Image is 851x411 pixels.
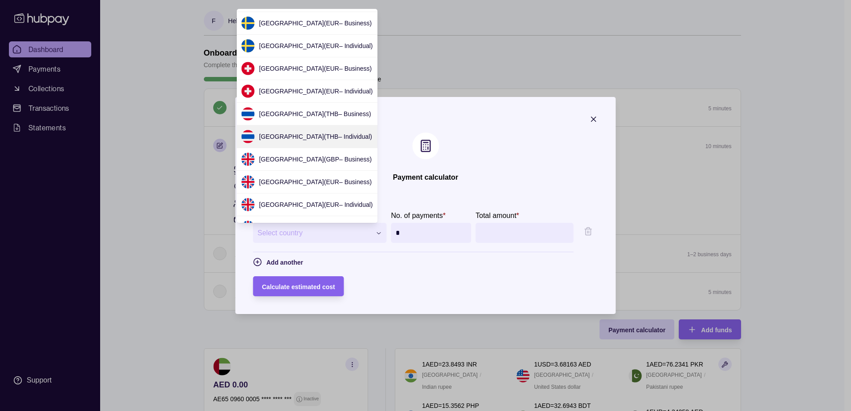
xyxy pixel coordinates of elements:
[241,85,255,98] img: ch
[259,156,372,163] span: [GEOGRAPHIC_DATA] ( GBP – Business )
[259,20,372,27] span: [GEOGRAPHIC_DATA] ( EUR – Business )
[241,62,255,75] img: ch
[259,110,371,117] span: [GEOGRAPHIC_DATA] ( THB – Business )
[241,107,255,121] img: th
[259,201,373,208] span: [GEOGRAPHIC_DATA] ( EUR – Individual )
[241,130,255,143] img: th
[241,16,255,30] img: se
[241,175,255,189] img: gb
[241,221,255,234] img: gb
[241,153,255,166] img: gb
[259,178,372,185] span: [GEOGRAPHIC_DATA] ( EUR – Business )
[259,88,373,95] span: [GEOGRAPHIC_DATA] ( EUR – Individual )
[259,133,372,140] span: [GEOGRAPHIC_DATA] ( THB – Individual )
[259,65,372,72] span: [GEOGRAPHIC_DATA] ( EUR – Business )
[241,198,255,211] img: gb
[259,42,373,49] span: [GEOGRAPHIC_DATA] ( EUR – Individual )
[241,39,255,52] img: se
